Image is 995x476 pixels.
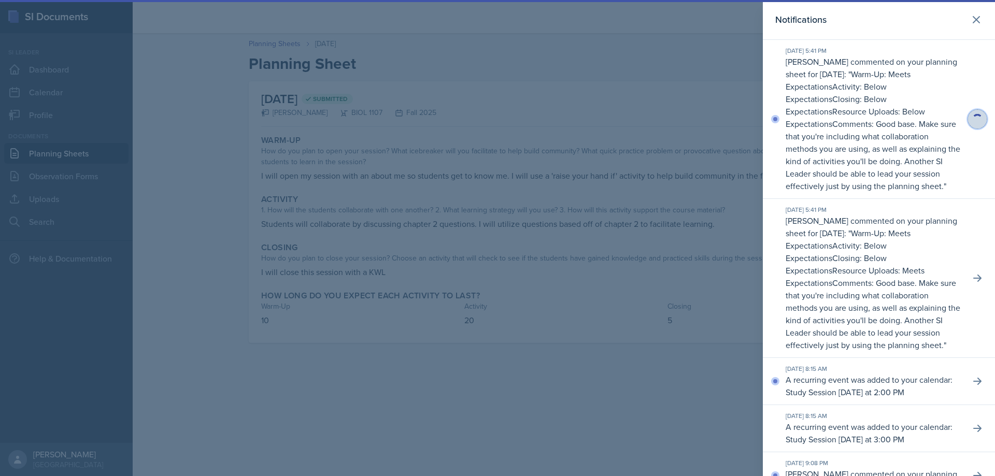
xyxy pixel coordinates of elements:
p: Activity: Below Expectations [786,81,887,105]
p: [PERSON_NAME] commented on your planning sheet for [DATE]: " " [786,55,962,192]
div: [DATE] 8:15 AM [786,364,962,373]
p: Comments: Good base. Make sure that you're including what collaboration methods you are using, as... [786,277,960,351]
p: Comments: Good base. Make sure that you're including what collaboration methods you are using, as... [786,118,960,192]
h2: Notifications [775,12,827,27]
p: Resource Uploads: Meets Expectations [786,265,925,289]
div: [DATE] 5:41 PM [786,46,962,55]
p: Activity: Below Expectations [786,240,887,264]
p: A recurring event was added to your calendar: Study Session [DATE] at 3:00 PM [786,421,962,445]
p: [PERSON_NAME] commented on your planning sheet for [DATE]: " " [786,214,962,351]
div: [DATE] 5:41 PM [786,205,962,214]
p: Closing: Below Expectations [786,93,887,117]
div: [DATE] 8:15 AM [786,411,962,421]
div: [DATE] 9:08 PM [786,458,962,468]
p: Resource Uploads: Below Expectations [786,106,925,129]
p: A recurring event was added to your calendar: Study Session [DATE] at 2:00 PM [786,373,962,398]
p: Closing: Below Expectations [786,252,887,276]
